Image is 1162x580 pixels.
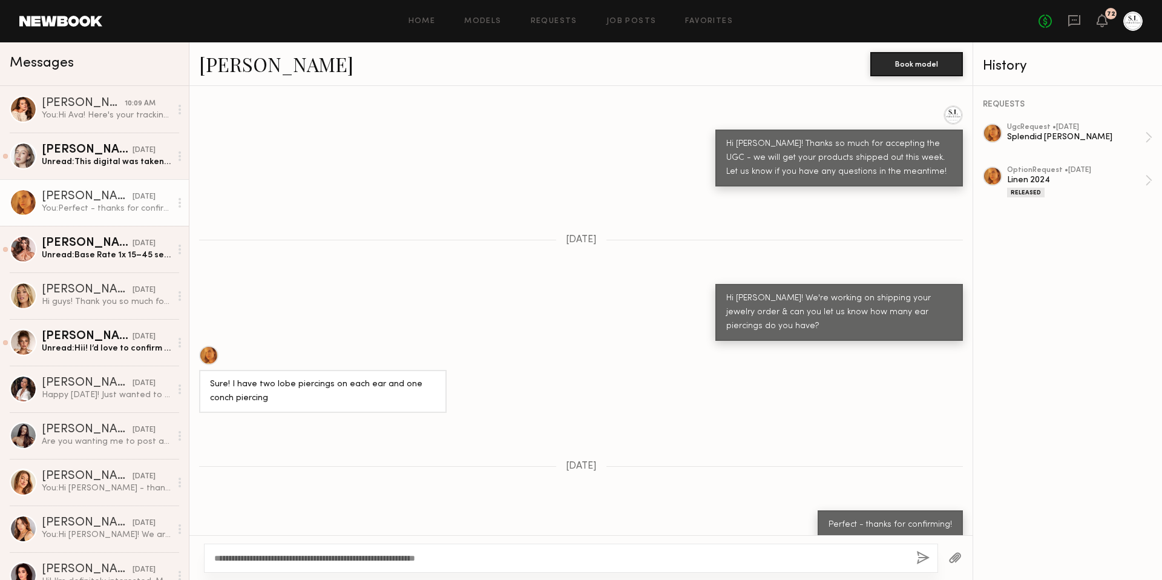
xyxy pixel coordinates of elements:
[42,343,171,354] div: Unread: Hii! I’d love to confirm for this shoot, but I’m going to be out of town for another job ...
[133,378,156,389] div: [DATE]
[685,18,733,25] a: Favorites
[133,145,156,156] div: [DATE]
[1007,174,1145,186] div: Linen 2024
[531,18,577,25] a: Requests
[133,564,156,576] div: [DATE]
[42,331,133,343] div: [PERSON_NAME]
[870,58,963,68] a: Book model
[42,517,133,529] div: [PERSON_NAME]
[1107,11,1115,18] div: 72
[1007,124,1145,131] div: ugc Request • [DATE]
[133,471,156,483] div: [DATE]
[409,18,436,25] a: Home
[726,292,952,334] div: Hi [PERSON_NAME]! We're working on shipping your jewelry order & can you let us know how many ear...
[42,483,171,494] div: You: Hi [PERSON_NAME] - thanks so much! We have a budget to work within, but thank you for the qu...
[606,18,657,25] a: Job Posts
[42,249,171,261] div: Unread: Base Rate 1x 15–45 sec video → $200 Starter Bundle – 3 videos → $550 (save $50) Growth Bu...
[42,144,133,156] div: [PERSON_NAME]
[1007,131,1145,143] div: Splendid [PERSON_NAME]
[199,51,353,77] a: [PERSON_NAME]
[42,110,171,121] div: You: Hi Ava! Here's your tracking info for the shipment 1Z8X330WYN67845777
[566,461,597,472] span: [DATE]
[829,518,952,532] div: Perfect - thanks for confirming!
[42,97,125,110] div: [PERSON_NAME]
[125,98,156,110] div: 10:09 AM
[42,377,133,389] div: [PERSON_NAME]
[133,331,156,343] div: [DATE]
[42,529,171,541] div: You: Hi [PERSON_NAME]! We are a fashion jewelry brand based out of [GEOGRAPHIC_DATA][US_STATE], l...
[1007,166,1152,197] a: optionRequest •[DATE]Linen 2024Released
[42,296,171,308] div: Hi guys! Thank you so much for reaching out and for the shoot option! For UGC I typically start o...
[1007,124,1152,151] a: ugcRequest •[DATE]Splendid [PERSON_NAME]
[42,470,133,483] div: [PERSON_NAME]
[983,101,1152,109] div: REQUESTS
[133,518,156,529] div: [DATE]
[870,52,963,76] button: Book model
[133,285,156,296] div: [DATE]
[566,235,597,245] span: [DATE]
[133,424,156,436] div: [DATE]
[133,238,156,249] div: [DATE]
[42,284,133,296] div: [PERSON_NAME]
[42,191,133,203] div: [PERSON_NAME]
[42,237,133,249] div: [PERSON_NAME]
[42,424,133,436] div: [PERSON_NAME]
[464,18,501,25] a: Models
[10,56,74,70] span: Messages
[1007,188,1045,197] div: Released
[42,203,171,214] div: You: Perfect - thanks for confirming!
[983,59,1152,73] div: History
[42,436,171,447] div: Are you wanting me to post as well?
[726,137,952,179] div: Hi [PERSON_NAME]! Thanks so much for accepting the UGC - we will get your products shipped out th...
[42,564,133,576] div: [PERSON_NAME]
[42,156,171,168] div: Unread: This digital was taken only a couple of weeks ago as well
[210,378,436,406] div: Sure! I have two lobe piercings on each ear and one conch piercing
[1007,166,1145,174] div: option Request • [DATE]
[42,389,171,401] div: Happy [DATE]! Just wanted to follow up, let me know if anything is too far out of reach and I’m h...
[133,191,156,203] div: [DATE]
